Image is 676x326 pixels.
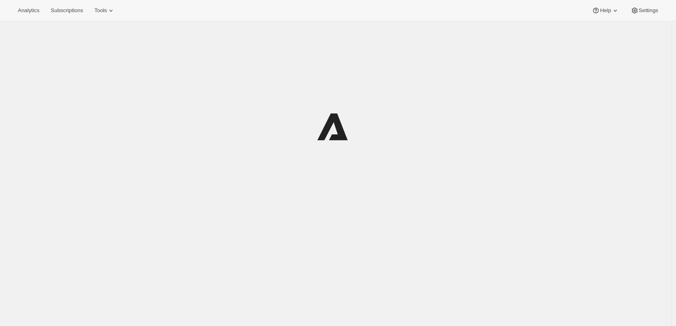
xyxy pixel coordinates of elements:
[94,7,107,14] span: Tools
[587,5,624,16] button: Help
[626,5,663,16] button: Settings
[51,7,83,14] span: Subscriptions
[18,7,39,14] span: Analytics
[13,5,44,16] button: Analytics
[46,5,88,16] button: Subscriptions
[89,5,120,16] button: Tools
[639,7,658,14] span: Settings
[600,7,611,14] span: Help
